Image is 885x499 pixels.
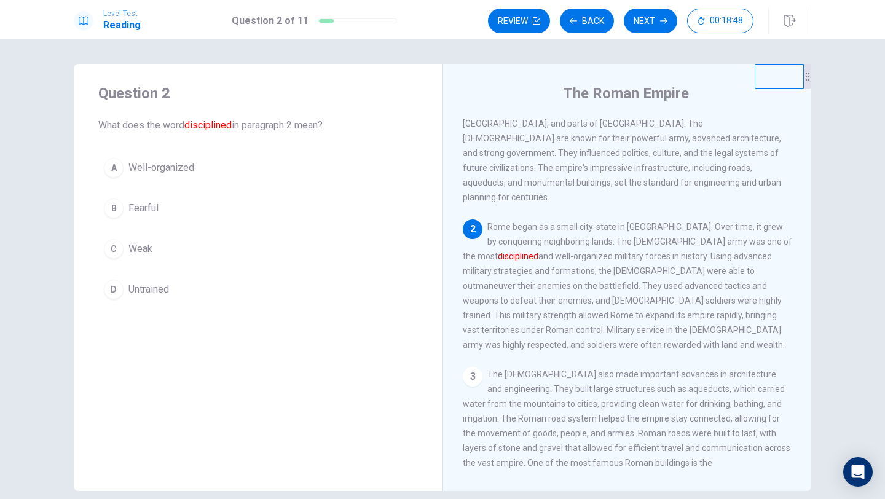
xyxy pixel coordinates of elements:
[463,219,482,239] div: 2
[104,198,124,218] div: B
[98,84,418,103] h4: Question 2
[710,16,743,26] span: 00:18:48
[563,84,689,103] h4: The Roman Empire
[843,457,873,487] div: Open Intercom Messenger
[128,160,194,175] span: Well-organized
[98,152,418,183] button: AWell-organized
[98,118,418,133] span: What does the word in paragraph 2 mean?
[128,282,169,297] span: Untrained
[463,222,792,350] span: Rome began as a small city-state in [GEOGRAPHIC_DATA]. Over time, it grew by conquering neighbori...
[98,274,418,305] button: DUntrained
[128,242,152,256] span: Weak
[98,234,418,264] button: CWeak
[498,251,538,261] font: disciplined
[104,280,124,299] div: D
[128,201,159,216] span: Fearful
[560,9,614,33] button: Back
[104,158,124,178] div: A
[488,9,550,33] button: Review
[232,14,309,28] h1: Question 2 of 11
[103,18,141,33] h1: Reading
[184,119,232,131] font: disciplined
[104,239,124,259] div: C
[98,193,418,224] button: BFearful
[687,9,753,33] button: 00:18:48
[103,9,141,18] span: Level Test
[463,369,790,497] span: The [DEMOGRAPHIC_DATA] also made important advances in architecture and engineering. They built l...
[624,9,677,33] button: Next
[463,367,482,387] div: 3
